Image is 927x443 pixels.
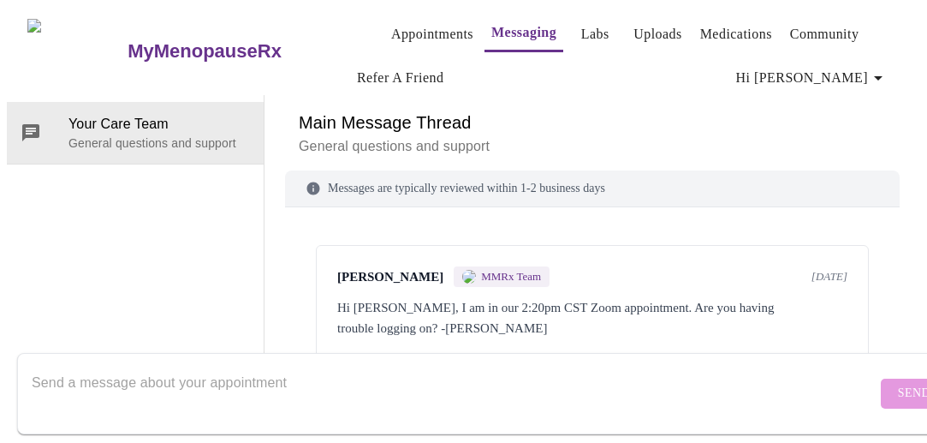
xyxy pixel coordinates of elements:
[729,61,895,95] button: Hi [PERSON_NAME]
[357,66,444,90] a: Refer a Friend
[27,19,126,83] img: MyMenopauseRx Logo
[627,17,689,51] button: Uploads
[68,135,250,152] p: General questions and support
[337,270,443,284] span: [PERSON_NAME]
[337,297,847,338] div: Hi [PERSON_NAME], I am in our 2:20pm CST Zoom appointment. Are you having trouble logging on? -[P...
[68,114,250,135] span: Your Care Team
[350,61,451,95] button: Refer a Friend
[7,102,264,164] div: Your Care TeamGeneral questions and support
[128,40,282,63] h3: MyMenopauseRx
[481,270,541,284] span: MMRx Team
[736,66,888,90] span: Hi [PERSON_NAME]
[567,17,622,51] button: Labs
[790,22,859,46] a: Community
[633,22,682,46] a: Uploads
[462,270,476,284] img: MMRX
[581,22,609,46] a: Labs
[285,171,900,207] div: Messages are typically reviewed within 1-2 business days
[32,366,876,421] textarea: Send a message about your appointment
[299,136,886,157] p: General questions and support
[693,17,779,51] button: Medications
[491,21,556,45] a: Messaging
[484,15,563,52] button: Messaging
[391,22,473,46] a: Appointments
[126,21,350,81] a: MyMenopauseRx
[783,17,866,51] button: Community
[811,270,847,284] span: [DATE]
[384,17,480,51] button: Appointments
[299,109,886,136] h6: Main Message Thread
[700,22,772,46] a: Medications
